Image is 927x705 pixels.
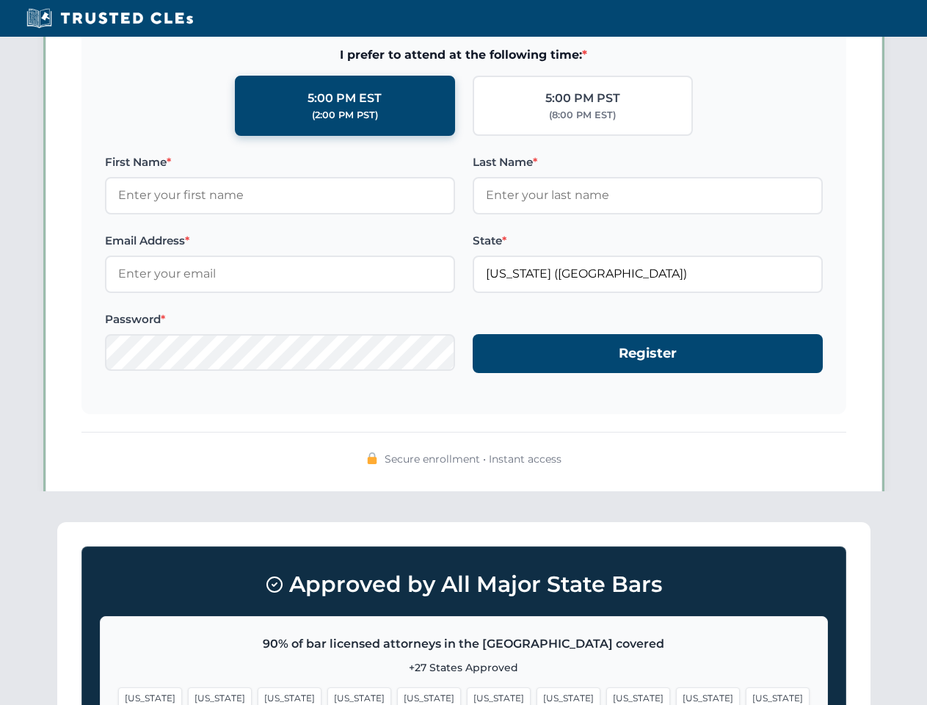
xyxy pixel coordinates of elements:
[105,153,455,171] label: First Name
[105,232,455,250] label: Email Address
[473,334,823,373] button: Register
[105,177,455,214] input: Enter your first name
[312,108,378,123] div: (2:00 PM PST)
[105,256,455,292] input: Enter your email
[105,311,455,328] label: Password
[308,89,382,108] div: 5:00 PM EST
[473,256,823,292] input: Florida (FL)
[473,232,823,250] label: State
[118,634,810,654] p: 90% of bar licensed attorneys in the [GEOGRAPHIC_DATA] covered
[100,565,828,604] h3: Approved by All Major State Bars
[549,108,616,123] div: (8:00 PM EST)
[473,177,823,214] input: Enter your last name
[473,153,823,171] label: Last Name
[385,451,561,467] span: Secure enrollment • Instant access
[545,89,620,108] div: 5:00 PM PST
[105,46,823,65] span: I prefer to attend at the following time:
[22,7,197,29] img: Trusted CLEs
[366,452,378,464] img: 🔒
[118,659,810,676] p: +27 States Approved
